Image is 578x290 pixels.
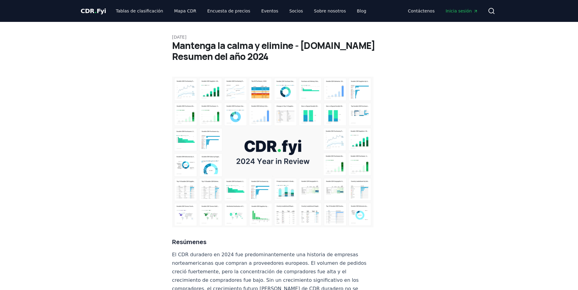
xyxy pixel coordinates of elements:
[111,5,168,16] a: Tablas de clasificación
[81,7,106,15] a: CDR.Fyi
[169,5,201,16] a: Mapa CDR
[111,5,371,16] nav: Principal
[284,5,308,16] a: Socios
[81,7,106,15] span: CDR Fyi
[352,5,371,16] a: Blog
[309,5,351,16] a: Sobre nosotros
[403,5,483,16] nav: Principal
[172,34,406,40] p: [DATE]
[202,5,255,16] a: Encuesta de precios
[445,9,472,13] font: Inicia sesión
[172,77,374,227] img: Imagen de la publicación del blog
[172,237,374,247] h3: Resúmenes
[403,5,440,16] a: Contáctenos
[256,5,283,16] a: Eventos
[441,5,483,16] a: Inicia sesión
[172,40,406,62] h1: Mantenga la calma y elimine - [DOMAIN_NAME] Resumen del año 2024
[94,7,97,15] span: .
